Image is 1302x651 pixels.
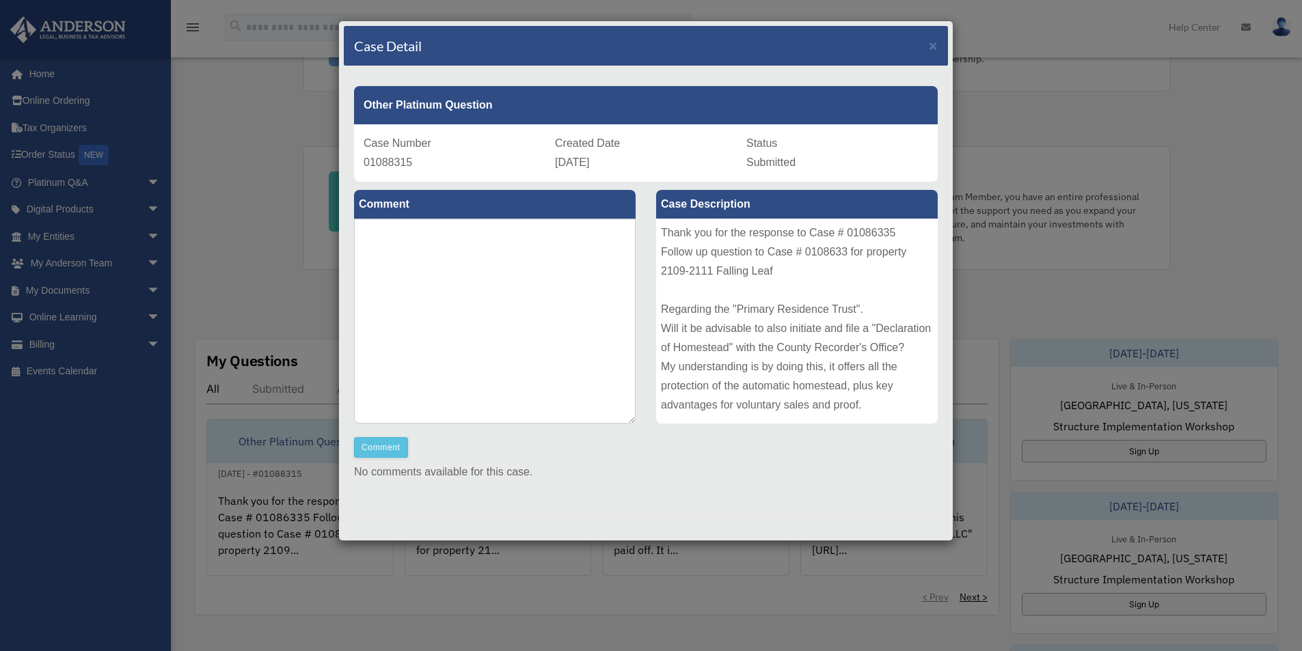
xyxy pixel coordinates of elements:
[354,462,938,482] p: No comments available for this case.
[656,219,938,424] div: Thank you for the response to Case # 01086335 Follow up question to Case # 0108633 for property 2...
[929,38,938,53] span: ×
[746,137,777,149] span: Status
[555,156,589,168] span: [DATE]
[746,156,796,168] span: Submitted
[354,86,938,124] div: Other Platinum Question
[929,38,938,53] button: Close
[364,156,412,168] span: 01088315
[555,137,620,149] span: Created Date
[656,190,938,219] label: Case Description
[354,36,422,55] h4: Case Detail
[354,437,408,458] button: Comment
[354,190,636,219] label: Comment
[364,137,431,149] span: Case Number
